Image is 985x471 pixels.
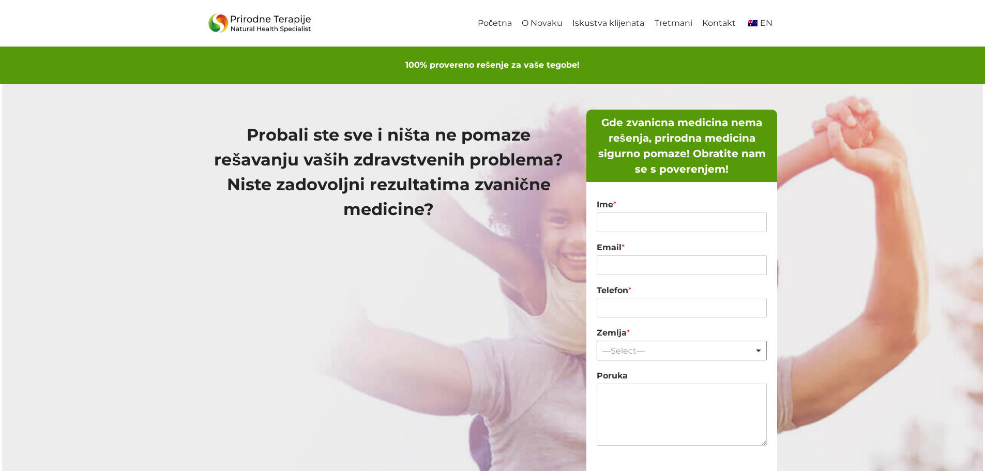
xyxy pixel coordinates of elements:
[12,59,973,71] h6: 100% provereno rešenje za vaše tegobe!
[592,115,772,177] h5: Gde zvanicna medicina nema rešenja, prirodna medicina sigurno pomaze! Obratite nam se s poverenjem!
[208,123,570,222] h1: Probali ste sve i ništa ne pomaze rešavanju vaših zdravstvenih problema? Niste zadovoljni rezulta...
[208,248,570,451] iframe: Silvio Novak - Specijalista prirodnog zdravlja
[597,328,767,339] label: Zemlja
[208,11,311,36] img: Prirodne_Terapije_Logo - Prirodne Terapije
[473,12,777,35] nav: Primary Navigation
[697,12,740,35] a: Kontakt
[597,242,767,253] label: Email
[568,12,649,35] a: Iskustva klijenata
[748,20,757,26] img: English
[649,12,697,35] a: Tretmani
[597,371,767,382] label: Poruka
[597,285,767,296] label: Telefon
[597,200,767,210] label: Ime
[473,12,517,35] a: Početna
[760,18,772,28] span: EN
[740,12,777,35] a: en_AUEN
[602,346,755,356] div: —Select—
[517,12,568,35] a: O Novaku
